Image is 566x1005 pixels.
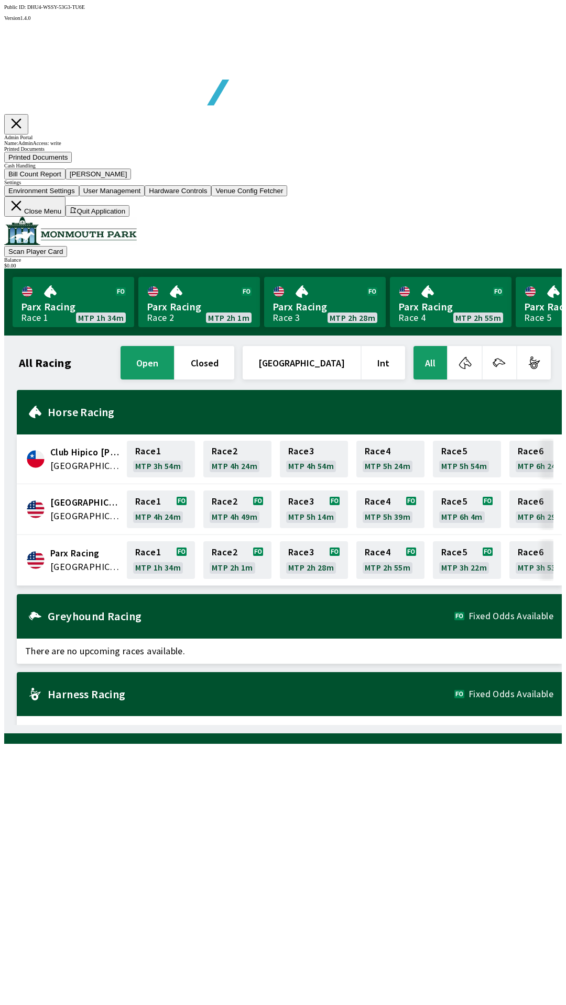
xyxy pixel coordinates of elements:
button: Printed Documents [4,152,72,163]
span: MTP 4h 49m [212,512,257,521]
div: Race 3 [273,314,300,322]
span: Race 3 [288,548,314,556]
div: Version 1.4.0 [4,15,562,21]
button: Hardware Controls [145,185,211,196]
span: Race 2 [212,447,237,455]
span: Race 5 [441,447,467,455]
span: MTP 4h 54m [288,462,334,470]
a: Parx RacingRace 2MTP 2h 1m [138,277,260,327]
span: Race 4 [365,447,390,455]
div: Printed Documents [4,146,562,152]
div: Race 4 [398,314,426,322]
span: Parx Racing [21,300,126,314]
span: MTP 5h 14m [288,512,334,521]
a: Race1MTP 3h 54m [127,441,195,477]
span: MTP 2h 28m [330,314,375,322]
span: MTP 4h 24m [135,512,181,521]
span: Parx Racing [147,300,252,314]
a: Race2MTP 2h 1m [203,541,271,579]
button: [GEOGRAPHIC_DATA] [243,346,361,379]
span: Fixed Odds Available [469,612,553,620]
button: Close Menu [4,196,66,217]
span: Race 6 [518,447,543,455]
span: MTP 3h 53m [518,563,563,572]
button: Bill Count Report [4,169,66,180]
span: Race 2 [212,548,237,556]
span: United States [50,509,121,523]
span: MTP 6h 4m [441,512,483,521]
a: Race4MTP 5h 39m [356,490,424,528]
button: All [413,346,447,379]
h2: Harness Racing [48,690,454,698]
span: Race 1 [135,447,161,455]
img: global tote logo [28,21,329,131]
span: MTP 5h 39m [365,512,410,521]
a: Race2MTP 4h 49m [203,490,271,528]
button: [PERSON_NAME] [66,169,132,180]
h2: Horse Racing [48,408,553,416]
span: Fairmount Park [50,496,121,509]
button: Environment Settings [4,185,79,196]
div: $ 0.00 [4,263,562,269]
span: Race 6 [518,548,543,556]
span: MTP 1h 34m [135,563,181,572]
img: venue logo [4,217,137,245]
a: Parx RacingRace 3MTP 2h 28m [264,277,386,327]
div: Cash Handling [4,163,562,169]
span: United States [50,560,121,574]
button: open [121,346,174,379]
span: MTP 2h 28m [288,563,334,572]
button: closed [175,346,234,379]
span: There are no upcoming races available. [17,716,562,741]
a: Race5MTP 3h 22m [433,541,501,579]
a: Parx RacingRace 1MTP 1h 34m [13,277,134,327]
span: Race 2 [212,497,237,506]
span: Race 6 [518,497,543,506]
span: MTP 4h 24m [212,462,257,470]
span: Parx Racing [50,546,121,560]
span: Race 1 [135,548,161,556]
span: Race 5 [441,548,467,556]
span: Parx Racing [273,300,377,314]
a: Race3MTP 2h 28m [280,541,348,579]
a: Race4MTP 5h 24m [356,441,424,477]
button: Int [362,346,405,379]
div: Balance [4,257,562,263]
h1: All Racing [19,359,71,367]
span: Chile [50,459,121,473]
span: Fixed Odds Available [469,690,553,698]
a: Race1MTP 1h 34m [127,541,195,579]
h2: Greyhound Racing [48,612,454,620]
div: Settings [4,180,562,185]
a: Race5MTP 5h 54m [433,441,501,477]
span: MTP 3h 22m [441,563,487,572]
div: Race 1 [21,314,48,322]
span: Club Hipico Concepcion [50,445,121,459]
span: DHU4-WSSY-53G3-TU6E [27,4,85,10]
span: MTP 2h 55m [455,314,501,322]
button: User Management [79,185,145,196]
div: Race 2 [147,314,174,322]
span: MTP 2h 55m [365,563,410,572]
span: MTP 3h 54m [135,462,181,470]
span: Race 4 [365,548,390,556]
a: Race4MTP 2h 55m [356,541,424,579]
a: Race1MTP 4h 24m [127,490,195,528]
span: MTP 2h 1m [208,314,249,322]
span: Race 5 [441,497,467,506]
span: Race 3 [288,447,314,455]
button: Venue Config Fetcher [211,185,287,196]
span: Race 3 [288,497,314,506]
span: Parx Racing [398,300,503,314]
span: MTP 6h 24m [518,462,563,470]
span: MTP 5h 24m [365,462,410,470]
button: Quit Application [66,205,129,217]
a: Race2MTP 4h 24m [203,441,271,477]
a: Race3MTP 5h 14m [280,490,348,528]
span: MTP 1h 34m [78,314,124,322]
span: There are no upcoming races available. [17,639,562,664]
span: MTP 6h 29m [518,512,563,521]
span: MTP 5h 54m [441,462,487,470]
div: Name: Admin Access: write [4,140,562,146]
a: Parx RacingRace 4MTP 2h 55m [390,277,511,327]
